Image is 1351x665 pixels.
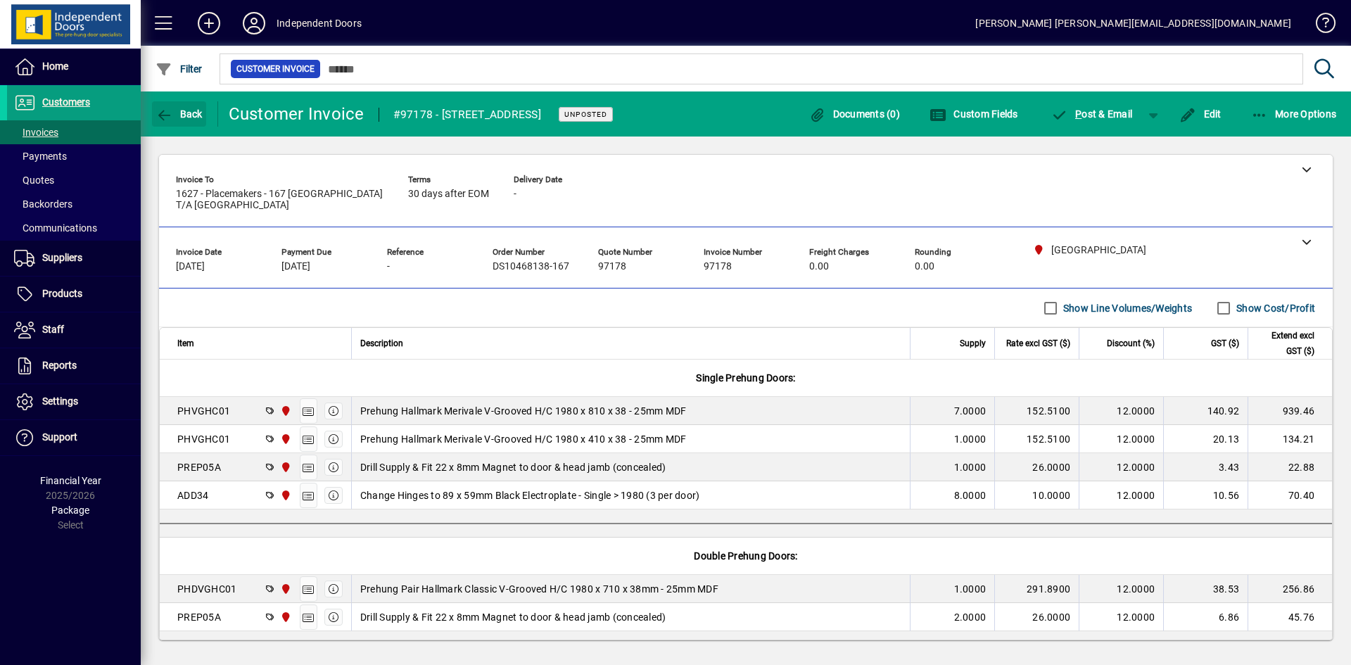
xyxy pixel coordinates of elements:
span: 30 days after EOM [408,189,489,200]
span: Discount (%) [1107,336,1155,351]
span: Customers [42,96,90,108]
span: [DATE] [176,261,205,272]
span: Item [177,336,194,351]
span: Support [42,431,77,443]
span: 97178 [598,261,626,272]
span: - [514,189,516,200]
span: More Options [1251,108,1337,120]
td: 45.76 [1248,603,1332,631]
span: Custom Fields [930,108,1018,120]
span: 1627 - Placemakers - 167 [GEOGRAPHIC_DATA] T/A [GEOGRAPHIC_DATA] [176,189,387,211]
td: 70.40 [1248,481,1332,509]
a: Knowledge Base [1305,3,1333,49]
span: ost & Email [1051,108,1133,120]
span: Christchurch [277,431,293,447]
div: 152.5100 [1003,432,1070,446]
span: Communications [14,222,97,234]
a: Products [7,277,141,312]
span: - [387,261,390,272]
span: 8.0000 [954,488,987,502]
td: 20.13 [1163,425,1248,453]
span: [DATE] [281,261,310,272]
span: Christchurch [277,609,293,625]
button: Filter [152,56,206,82]
button: Edit [1176,101,1225,127]
button: Back [152,101,206,127]
span: Home [42,61,68,72]
td: 12.0000 [1079,481,1163,509]
span: 1.0000 [954,432,987,446]
a: Settings [7,384,141,419]
td: 140.92 [1163,397,1248,425]
span: Rate excl GST ($) [1006,336,1070,351]
div: Customer Invoice [229,103,364,125]
div: 26.0000 [1003,610,1070,624]
span: Filter [156,63,203,75]
td: 134.21 [1248,425,1332,453]
span: Backorders [14,198,72,210]
a: Invoices [7,120,141,144]
span: Package [51,505,89,516]
span: Christchurch [277,460,293,475]
div: 26.0000 [1003,460,1070,474]
div: ADD34 [177,488,208,502]
td: 12.0000 [1079,603,1163,631]
a: Quotes [7,168,141,192]
div: 291.8900 [1003,582,1070,596]
span: Christchurch [277,581,293,597]
td: 10.56 [1163,481,1248,509]
td: 6.86 [1163,603,1248,631]
div: Independent Doors [277,12,362,34]
td: 3.43 [1163,453,1248,481]
button: Documents (0) [805,101,903,127]
span: Christchurch [277,403,293,419]
span: Drill Supply & Fit 22 x 8mm Magnet to door & head jamb (concealed) [360,610,666,624]
button: Profile [231,11,277,36]
span: Unposted [564,110,607,119]
span: 7.0000 [954,404,987,418]
td: 939.46 [1248,397,1332,425]
td: 12.0000 [1079,425,1163,453]
div: PHVGHC01 [177,404,230,418]
span: DS10468138-167 [493,261,569,272]
button: Post & Email [1044,101,1140,127]
span: Quotes [14,175,54,186]
a: Staff [7,312,141,348]
a: Support [7,420,141,455]
span: Description [360,336,403,351]
span: 0.00 [809,261,829,272]
button: Custom Fields [926,101,1022,127]
div: 10.0000 [1003,488,1070,502]
span: Reports [42,360,77,371]
span: Invoices [14,127,58,138]
div: Single Prehung Doors: [160,360,1332,396]
span: Supply [960,336,986,351]
label: Show Line Volumes/Weights [1060,301,1192,315]
a: Suppliers [7,241,141,276]
span: Change Hinges to 89 x 59mm Black Electroplate - Single > 1980 (3 per door) [360,488,700,502]
a: Home [7,49,141,84]
span: 0.00 [915,261,934,272]
span: Edit [1179,108,1222,120]
button: More Options [1248,101,1340,127]
label: Show Cost/Profit [1233,301,1315,315]
span: Prehung Hallmark Merivale V-Grooved H/C 1980 x 810 x 38 - 25mm MDF [360,404,687,418]
span: Payments [14,151,67,162]
div: [PERSON_NAME] [PERSON_NAME][EMAIL_ADDRESS][DOMAIN_NAME] [975,12,1291,34]
app-page-header-button: Back [141,101,218,127]
span: 2.0000 [954,610,987,624]
span: 97178 [704,261,732,272]
span: P [1075,108,1082,120]
a: Reports [7,348,141,384]
span: Products [42,288,82,299]
a: Communications [7,216,141,240]
td: 12.0000 [1079,575,1163,603]
span: Extend excl GST ($) [1257,328,1314,359]
button: Add [186,11,231,36]
td: 256.86 [1248,575,1332,603]
span: Settings [42,395,78,407]
span: Back [156,108,203,120]
div: 152.5100 [1003,404,1070,418]
div: Double Prehung Doors: [160,538,1332,574]
div: PHDVGHC01 [177,582,236,596]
